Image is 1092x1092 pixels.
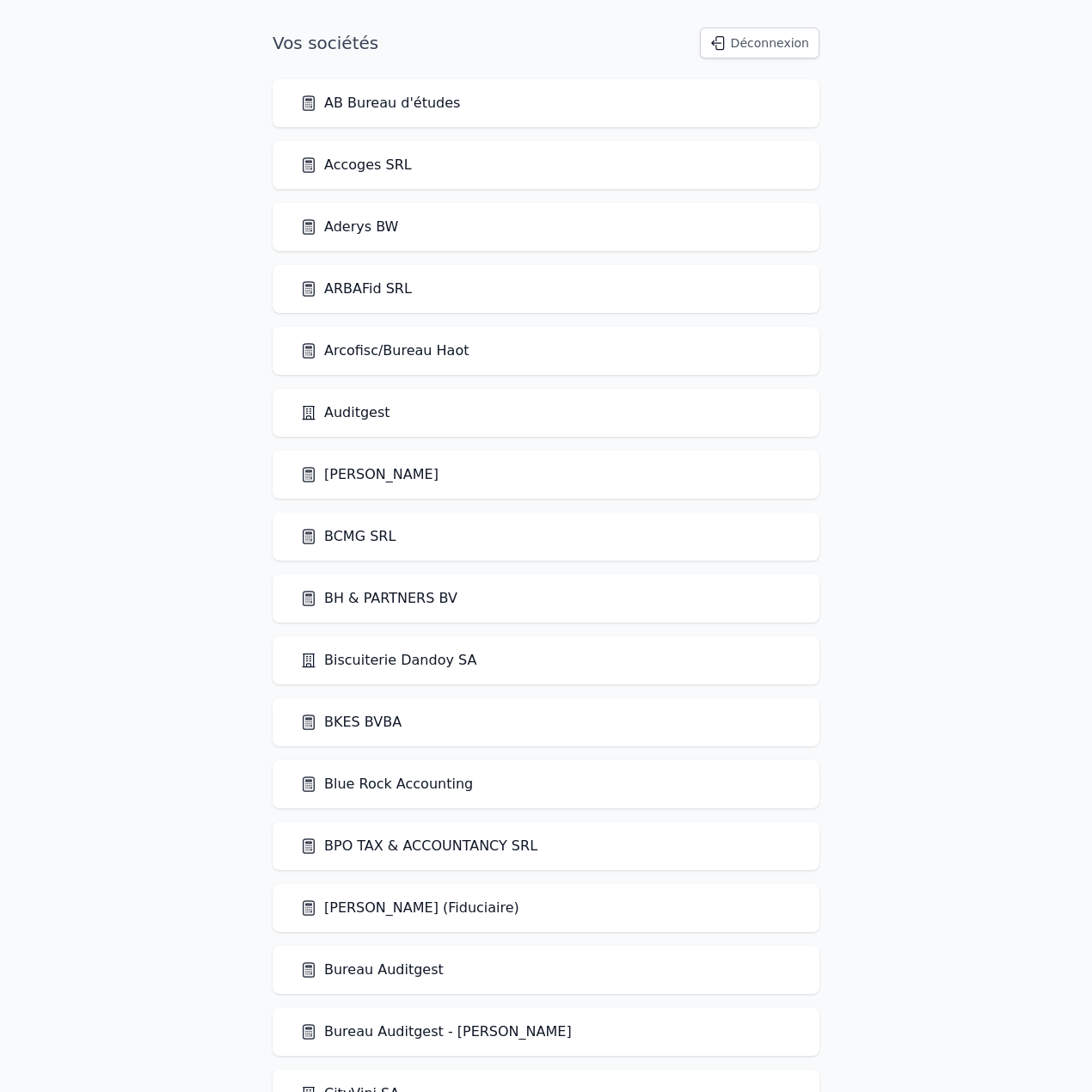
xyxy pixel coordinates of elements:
[300,340,469,361] a: Arcofisc/Bureau Haot
[300,960,444,980] a: Bureau Auditgest
[300,526,396,547] a: BCMG SRL
[300,217,398,237] a: Aderys BW
[300,1021,572,1042] a: Bureau Auditgest - [PERSON_NAME]
[273,31,378,55] h1: Vos sociétés
[300,464,439,485] a: [PERSON_NAME]
[300,836,537,856] a: BPO TAX & ACCOUNTANCY SRL
[700,28,819,58] button: Déconnexion
[300,712,402,733] a: BKES BVBA
[300,650,476,671] a: Biscuiterie Dandoy SA
[300,588,457,609] a: BH & PARTNERS BV
[300,279,412,299] a: ARBAFid SRL
[300,402,390,423] a: Auditgest
[300,93,460,113] a: AB Bureau d'études
[300,155,412,175] a: Accoges SRL
[300,898,519,918] a: [PERSON_NAME] (Fiduciaire)
[300,774,473,794] a: Blue Rock Accounting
